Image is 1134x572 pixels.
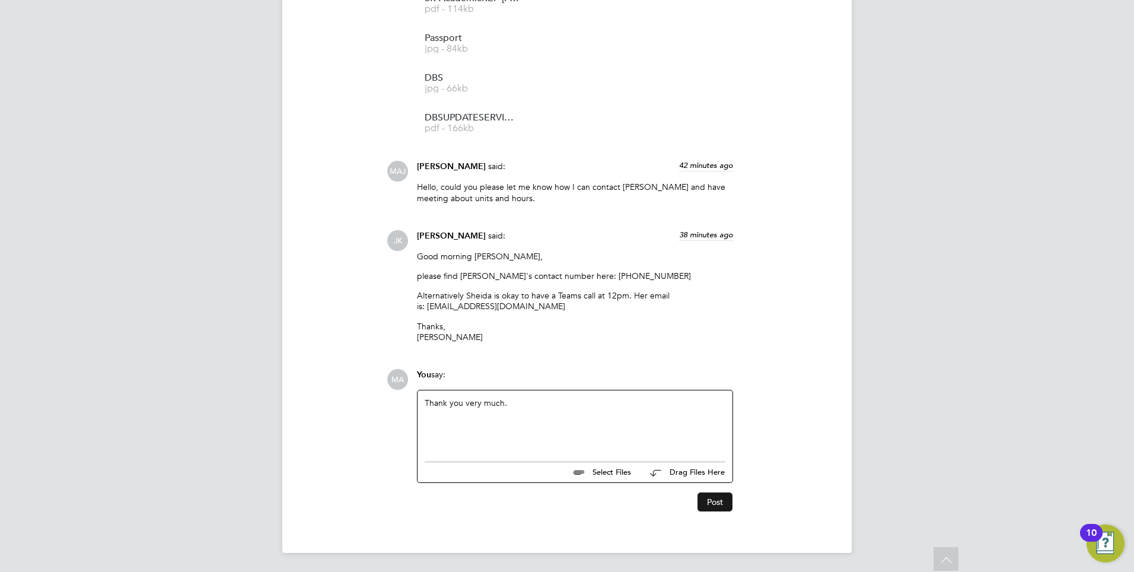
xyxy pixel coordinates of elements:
a: DBSUPDATESERVICE-YES pdf - 166kb [425,113,520,133]
p: please find [PERSON_NAME]'s contact number here: [PHONE_NUMBER] [417,271,733,281]
button: Post [697,492,732,511]
span: jpg - 84kb [425,45,520,53]
span: You [417,370,431,380]
span: JK [387,230,408,251]
p: Good morning [PERSON_NAME], [417,251,733,262]
span: jpg - 66kb [425,84,520,93]
a: DBS jpg - 66kb [425,74,520,93]
button: Drag Files Here [641,460,725,485]
div: Thank you very much. [425,398,725,449]
span: [PERSON_NAME] [417,231,486,241]
span: said: [488,230,505,241]
p: Alternatively Sheida is okay to have a Teams call at 12pm. Her email is: [EMAIL_ADDRESS][DOMAIN_N... [417,290,733,312]
span: MA [387,369,408,390]
p: Hello, could you please let me know how I can contact [PERSON_NAME] and have meeting about units ... [417,182,733,203]
span: pdf - 166kb [425,124,520,133]
span: pdf - 114kb [425,5,520,14]
a: Passport jpg - 84kb [425,34,520,53]
span: 38 minutes ago [679,230,733,240]
span: Passport [425,34,520,43]
p: Thanks, [PERSON_NAME] [417,321,733,342]
span: DBS [425,74,520,82]
div: 10 [1086,533,1097,548]
span: said: [488,161,505,171]
span: [PERSON_NAME] [417,161,486,171]
span: 42 minutes ago [679,160,733,170]
span: MAJ [387,161,408,182]
div: say: [417,369,733,390]
span: DBSUPDATESERVICE-YES [425,113,520,122]
button: Open Resource Center, 10 new notifications [1087,525,1125,563]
